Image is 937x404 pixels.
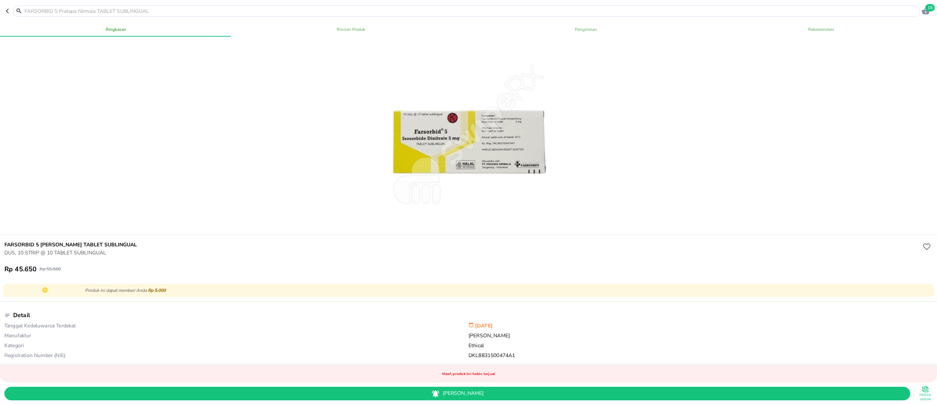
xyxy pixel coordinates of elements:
[442,368,495,381] p: Maaf, produk ini habis terjual
[468,342,933,352] p: Ethical
[473,26,699,33] span: Pengiriman
[468,352,933,359] p: DKL8831500474A1
[40,266,60,272] p: Rp 55.000
[918,386,933,401] button: Produk Serupa
[468,332,933,342] p: [PERSON_NAME]
[4,308,933,363] div: DetailTanggal Kedaluwarsa Terdekat[DATE]Manufaktur[PERSON_NAME]KategoriEthicalRegistration Number...
[4,322,468,332] p: Tanggal Kedaluwarsa Terdekat
[10,389,904,399] span: [PERSON_NAME]
[238,26,464,33] span: Rincian Produk
[3,26,229,33] span: Ringkasan
[708,26,934,33] span: Rekomendasi
[4,241,921,249] h6: FARSORBID 5 [PERSON_NAME] TABLET SUBLINGUAL
[4,387,910,401] button: [PERSON_NAME]
[4,249,921,257] p: DUS, 10 STRIP @ 10 TABLET SUBLINGUAL
[4,342,468,352] p: Kategori
[85,287,929,294] p: Produk ini dapat memberi Anda
[148,287,166,293] span: Rp 5.000
[4,265,37,273] p: Rp 45.650
[918,393,933,402] p: Produk Serupa
[920,5,931,16] button: 18
[468,322,933,332] p: [DATE]
[925,4,935,11] span: 18
[4,332,468,342] p: Manufaktur
[13,311,30,319] p: Detail
[24,7,918,15] input: FARSORBID 5 Pratapa Nirmala TABLET SUBLINGUAL
[4,352,468,359] p: Registration Number (NIE)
